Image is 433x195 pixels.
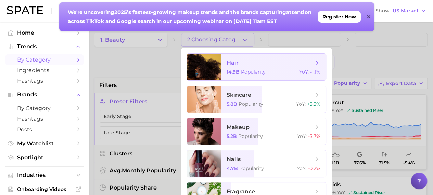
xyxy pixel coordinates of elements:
span: US Market [393,9,419,13]
a: Ingredients [5,65,84,76]
span: hair [227,60,239,66]
span: 5.2b [227,133,237,139]
span: 5.8b [227,101,237,107]
span: Popularity [239,165,264,171]
span: by Category [17,56,72,63]
span: fragrance [227,188,255,195]
span: Home [17,29,72,36]
span: Popularity [238,133,263,139]
span: YoY : [297,133,307,139]
span: -0.2% [308,165,320,171]
a: by Category [5,54,84,65]
a: My Watchlist [5,138,84,149]
span: -3.7% [308,133,320,139]
span: Posts [17,126,72,133]
span: Popularity [239,101,263,107]
a: Posts [5,124,84,135]
span: Trends [17,43,72,50]
span: nails [227,156,241,162]
span: Onboarding Videos [17,186,72,192]
span: Hashtags [17,116,72,122]
button: Trends [5,41,84,52]
a: Onboarding Videos [5,184,84,194]
button: Brands [5,90,84,100]
span: Hashtags [17,78,72,84]
button: ShowUS Market [374,6,428,15]
span: by Category [17,105,72,112]
a: Hashtags [5,76,84,86]
span: YoY : [297,165,306,171]
span: Show [375,9,391,13]
button: Industries [5,170,84,180]
span: Ingredients [17,67,72,74]
span: 14.9b [227,69,240,75]
a: by Category [5,103,84,114]
span: YoY : [299,69,309,75]
span: Popularity [241,69,266,75]
a: Home [5,27,84,38]
span: My Watchlist [17,140,72,147]
span: skincare [227,92,251,98]
a: Hashtags [5,114,84,124]
span: +3.3% [307,101,320,107]
span: Spotlight [17,154,72,161]
span: makeup [227,124,250,130]
a: Spotlight [5,152,84,163]
img: SPATE [7,6,43,14]
span: Industries [17,172,72,178]
span: Brands [17,92,72,98]
span: -1.1% [310,69,320,75]
span: YoY : [296,101,306,107]
span: 4.7b [227,165,238,171]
